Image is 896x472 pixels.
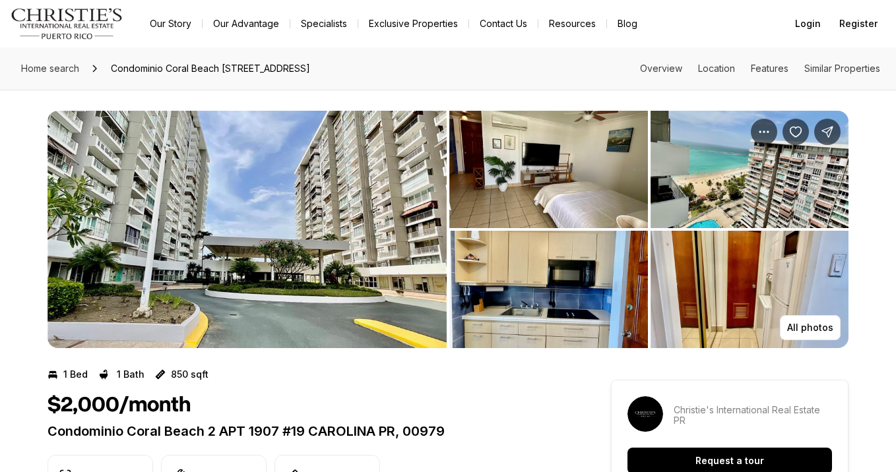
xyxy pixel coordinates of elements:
[48,393,191,418] h1: $2,000/month
[538,15,606,33] a: Resources
[117,369,144,380] p: 1 Bath
[449,231,648,348] button: View image gallery
[469,15,538,33] button: Contact Us
[63,369,88,380] p: 1 Bed
[203,15,290,33] a: Our Advantage
[674,405,832,426] p: Christie's International Real Estate PR
[780,315,841,340] button: All photos
[607,15,648,33] a: Blog
[751,119,777,145] button: Property options
[48,111,447,348] button: View image gallery
[48,111,447,348] li: 1 of 3
[106,58,315,79] span: Condominio Coral Beach [STREET_ADDRESS]
[698,63,735,74] a: Skip to: Location
[16,58,84,79] a: Home search
[449,111,848,348] li: 2 of 3
[651,231,849,348] button: View image gallery
[751,63,788,74] a: Skip to: Features
[290,15,358,33] a: Specialists
[48,111,848,348] div: Listing Photos
[831,11,885,37] button: Register
[814,119,841,145] button: Share Property: Condominio Coral Beach 2 APT 1907 #19
[787,11,829,37] button: Login
[21,63,79,74] span: Home search
[640,63,682,74] a: Skip to: Overview
[651,111,849,228] button: View image gallery
[839,18,878,29] span: Register
[787,322,833,333] p: All photos
[640,63,880,74] nav: Page section menu
[11,8,123,40] img: logo
[804,63,880,74] a: Skip to: Similar Properties
[783,119,809,145] button: Save Property: Condominio Coral Beach 2 APT 1907 #19
[171,369,208,380] p: 850 sqft
[48,423,563,439] p: Condominio Coral Beach 2 APT 1907 #19 CAROLINA PR, 00979
[139,15,202,33] a: Our Story
[795,18,821,29] span: Login
[449,111,648,228] button: View image gallery
[358,15,468,33] a: Exclusive Properties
